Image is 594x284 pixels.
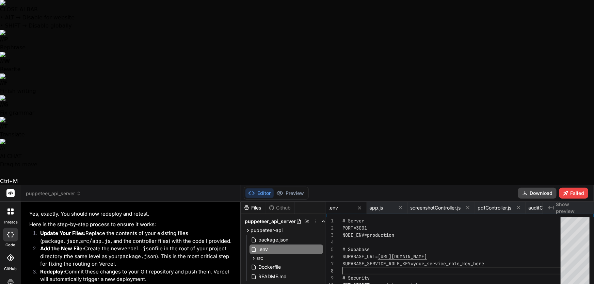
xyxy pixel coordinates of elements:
code: package.json [119,253,156,260]
div: 7 [326,260,334,267]
button: Failed [559,188,588,199]
span: screenshotController.js [411,204,461,211]
span: .env [258,245,269,253]
div: 5 [326,246,334,253]
label: threads [3,219,18,225]
label: code [6,242,15,248]
span: # Security [342,275,370,281]
li: Commit these changes to your Git repository and push them. Vercel will automatically trigger a ne... [35,268,234,283]
button: Preview [274,188,307,198]
code: vercel.json [121,245,155,252]
span: [URL][DOMAIN_NAME] [378,253,427,260]
div: Files [241,204,266,211]
span: puppeteer-api [251,227,283,234]
p: Here is the step-by-step process to ensure it works: [29,221,234,229]
span: app.js [370,204,383,211]
p: Yes, exactly. You should now redeploy and retest. [29,210,234,218]
span: PORT=3001 [342,225,367,231]
span: # Server [342,218,364,224]
span: pdfController.js [478,204,512,211]
label: GitHub [4,266,17,272]
div: 9 [326,274,334,282]
span: package.json [258,236,289,244]
div: 3 [326,232,334,239]
span: puppeteer_api_server [26,190,81,197]
span: Dockerfile [258,263,282,271]
div: 8 [326,267,334,274]
span: auditController.js [529,204,566,211]
div: 4 [326,239,334,246]
li: Create the new file in the root of your project directory (the same level as your ). This is the ... [35,245,234,268]
span: README.md [258,272,288,281]
span: src [257,255,263,262]
div: Github [266,204,294,211]
span: NODE_ENV=production [342,232,394,238]
div: 6 [326,253,334,260]
span: SUPABASE_SERVICE_ROLE_KEY=your_service_role_key_he [342,261,479,267]
li: Replace the contents of your existing files ( , , and the controller files) with the code I provi... [35,230,234,245]
span: Show preview [556,201,589,215]
span: SUPABASE_URL= [342,253,378,260]
span: puppeteer_api_server [245,218,296,225]
code: src/app.js [80,238,111,245]
div: 2 [326,224,334,232]
code: package.json [42,238,79,245]
strong: Redeploy: [40,268,65,275]
strong: Add the New File: [40,245,84,252]
button: Editor [245,188,274,198]
strong: Update Your Files: [40,230,85,236]
span: # Supabase [342,246,370,252]
button: Download [518,188,557,199]
span: .env [329,204,338,211]
div: 1 [326,217,334,224]
span: re [479,261,484,267]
